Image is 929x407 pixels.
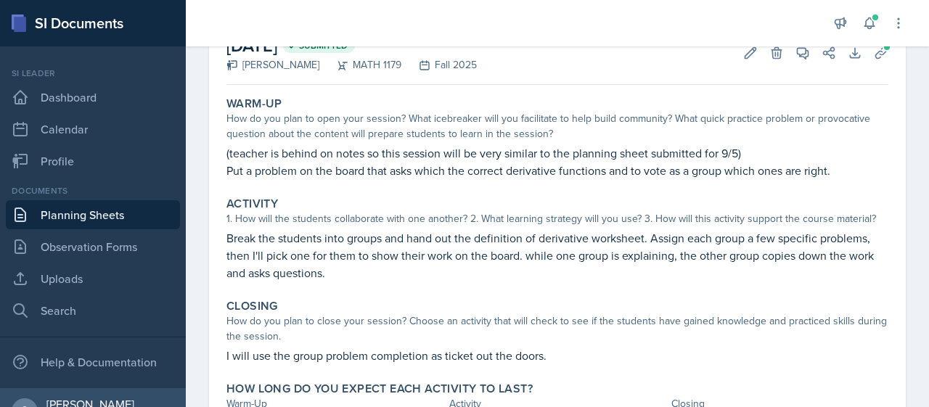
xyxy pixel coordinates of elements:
div: 1. How will the students collaborate with one another? 2. What learning strategy will you use? 3.... [226,211,888,226]
label: Warm-Up [226,96,282,111]
div: Fall 2025 [401,57,477,73]
label: Activity [226,197,278,211]
a: Search [6,296,180,325]
a: Profile [6,147,180,176]
div: How do you plan to close your session? Choose an activity that will check to see if the students ... [226,313,888,344]
a: Calendar [6,115,180,144]
div: Help & Documentation [6,348,180,377]
div: Si leader [6,67,180,80]
p: Break the students into groups and hand out the definition of derivative worksheet. Assign each g... [226,229,888,281]
div: MATH 1179 [319,57,401,73]
div: How do you plan to open your session? What icebreaker will you facilitate to help build community... [226,111,888,141]
div: [PERSON_NAME] [226,57,319,73]
a: Uploads [6,264,180,293]
label: Closing [226,299,278,313]
a: Dashboard [6,83,180,112]
p: Put a problem on the board that asks which the correct derivative functions and to vote as a grou... [226,162,888,179]
a: Observation Forms [6,232,180,261]
p: I will use the group problem completion as ticket out the doors. [226,347,888,364]
div: Documents [6,184,180,197]
a: Planning Sheets [6,200,180,229]
label: How long do you expect each activity to last? [226,382,533,396]
p: (teacher is behind on notes so this session will be very similar to the planning sheet submitted ... [226,144,888,162]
